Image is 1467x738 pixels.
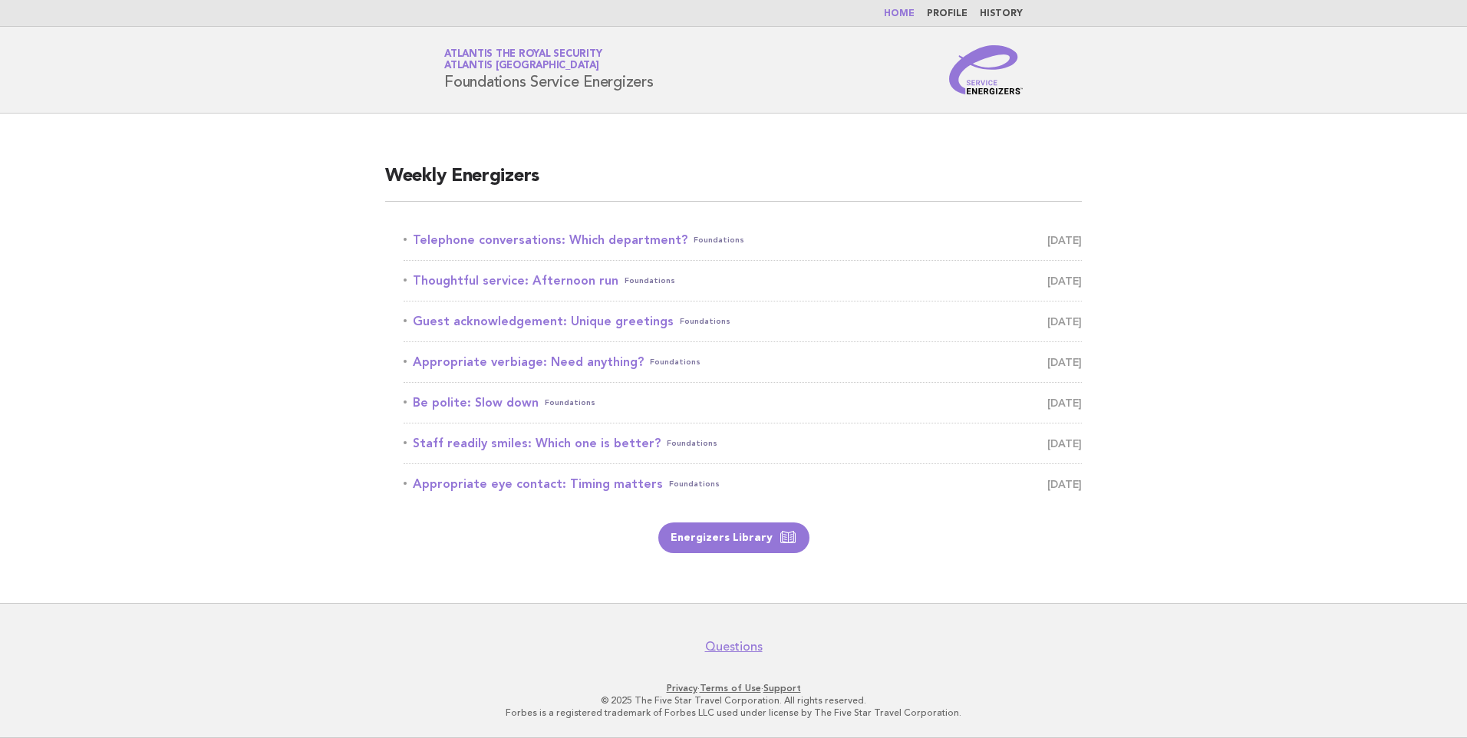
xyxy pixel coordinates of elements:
[1047,433,1082,454] span: [DATE]
[545,392,595,413] span: Foundations
[694,229,744,251] span: Foundations
[1047,351,1082,373] span: [DATE]
[404,473,1082,495] a: Appropriate eye contact: Timing mattersFoundations [DATE]
[385,164,1082,202] h2: Weekly Energizers
[650,351,701,373] span: Foundations
[927,9,968,18] a: Profile
[264,694,1203,707] p: © 2025 The Five Star Travel Corporation. All rights reserved.
[444,50,654,90] h1: Foundations Service Energizers
[667,683,697,694] a: Privacy
[700,683,761,694] a: Terms of Use
[884,9,915,18] a: Home
[404,229,1082,251] a: Telephone conversations: Which department?Foundations [DATE]
[404,351,1082,373] a: Appropriate verbiage: Need anything?Foundations [DATE]
[1047,229,1082,251] span: [DATE]
[1047,473,1082,495] span: [DATE]
[404,270,1082,292] a: Thoughtful service: Afternoon runFoundations [DATE]
[1047,311,1082,332] span: [DATE]
[763,683,801,694] a: Support
[264,682,1203,694] p: · ·
[1047,270,1082,292] span: [DATE]
[658,522,809,553] a: Energizers Library
[705,639,763,654] a: Questions
[444,61,599,71] span: Atlantis [GEOGRAPHIC_DATA]
[980,9,1023,18] a: History
[404,392,1082,413] a: Be polite: Slow downFoundations [DATE]
[404,311,1082,332] a: Guest acknowledgement: Unique greetingsFoundations [DATE]
[625,270,675,292] span: Foundations
[404,433,1082,454] a: Staff readily smiles: Which one is better?Foundations [DATE]
[949,45,1023,94] img: Service Energizers
[264,707,1203,719] p: Forbes is a registered trademark of Forbes LLC used under license by The Five Star Travel Corpora...
[1047,392,1082,413] span: [DATE]
[444,49,602,71] a: Atlantis The Royal SecurityAtlantis [GEOGRAPHIC_DATA]
[667,433,717,454] span: Foundations
[680,311,730,332] span: Foundations
[669,473,720,495] span: Foundations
